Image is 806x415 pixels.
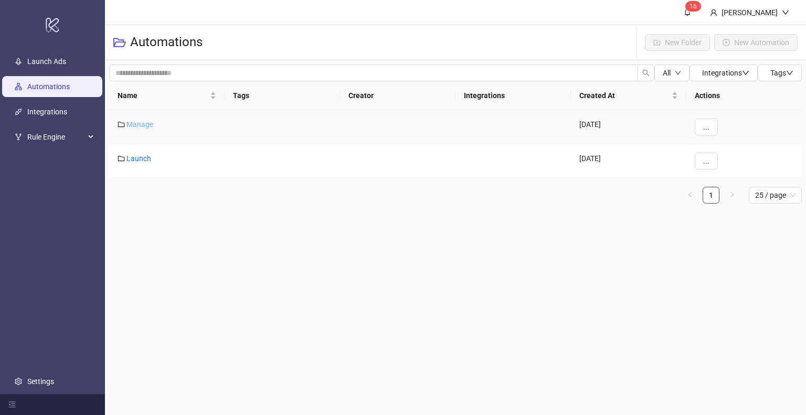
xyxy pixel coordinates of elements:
span: 1 [690,3,693,10]
th: Tags [225,81,340,110]
span: left [687,191,693,198]
span: menu-fold [8,401,16,408]
span: bell [684,8,691,16]
span: ... [703,157,709,165]
button: Integrationsdown [690,65,758,81]
button: New Folder [645,34,710,51]
a: Manage [126,120,153,129]
button: Alldown [654,65,690,81]
a: Integrations [27,108,67,116]
div: [DATE] [571,110,686,144]
span: ... [703,123,709,131]
th: Actions [686,81,802,110]
a: 1 [703,187,719,203]
h3: Automations [130,34,203,51]
button: New Automation [714,34,798,51]
span: search [642,69,650,77]
th: Creator [340,81,455,110]
button: ... [695,119,718,135]
a: Launch [126,154,151,163]
a: Launch Ads [27,57,66,66]
th: Integrations [455,81,571,110]
div: Page Size [749,187,802,204]
span: Name [118,90,208,101]
div: [DATE] [571,144,686,178]
span: down [782,9,789,16]
span: fork [15,133,22,141]
span: down [675,70,681,76]
li: 1 [703,187,719,204]
button: left [682,187,698,204]
button: ... [695,153,718,169]
sup: 16 [685,1,701,12]
span: Integrations [702,69,749,77]
span: down [786,69,793,77]
button: Tagsdown [758,65,802,81]
span: 6 [693,3,697,10]
span: Tags [770,69,793,77]
button: right [724,187,740,204]
li: Previous Page [682,187,698,204]
th: Name [109,81,225,110]
span: user [710,9,717,16]
a: Settings [27,377,54,386]
span: Rule Engine [27,126,85,147]
span: folder [118,155,125,162]
th: Created At [571,81,686,110]
span: Created At [579,90,670,101]
span: down [742,69,749,77]
a: Automations [27,82,70,91]
span: folder-open [113,36,126,49]
span: All [663,69,671,77]
span: folder [118,121,125,128]
span: 25 / page [755,187,796,203]
li: Next Page [724,187,740,204]
span: right [729,191,735,198]
div: [PERSON_NAME] [717,7,782,18]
